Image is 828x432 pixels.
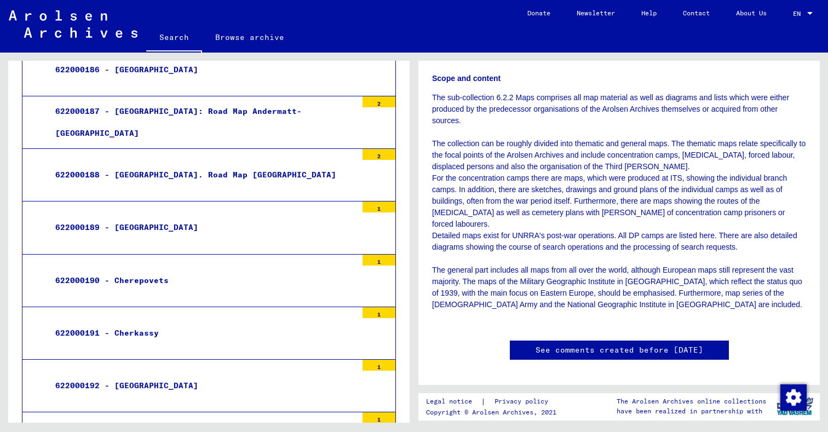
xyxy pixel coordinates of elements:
[432,92,806,322] p: The sub-collection 6.2.2 Maps comprises all map material as well as diagrams and lists which were...
[780,384,807,411] img: Change consent
[426,396,481,407] a: Legal notice
[774,393,815,420] img: yv_logo.png
[432,74,501,83] b: Scope and content
[793,10,805,18] span: EN
[47,164,357,186] div: 622000188 - [GEOGRAPHIC_DATA]. Road Map [GEOGRAPHIC_DATA]
[47,59,357,80] div: 622000186 - [GEOGRAPHIC_DATA]
[47,322,357,344] div: 622000191 - Cherkassy
[47,101,357,143] div: 622000187 - [GEOGRAPHIC_DATA]: Road Map Andermatt-[GEOGRAPHIC_DATA]
[47,217,357,238] div: 622000189 - [GEOGRAPHIC_DATA]
[363,360,395,371] div: 1
[363,149,395,160] div: 2
[486,396,561,407] a: Privacy policy
[617,406,766,416] p: have been realized in partnership with
[426,396,561,407] div: |
[363,307,395,318] div: 1
[202,24,297,50] a: Browse archive
[426,407,561,417] p: Copyright © Arolsen Archives, 2021
[363,96,395,107] div: 2
[363,255,395,266] div: 1
[363,201,395,212] div: 1
[363,412,395,423] div: 1
[617,396,766,406] p: The Arolsen Archives online collections
[47,375,357,396] div: 622000192 - [GEOGRAPHIC_DATA]
[146,24,202,53] a: Search
[780,384,806,410] div: Change consent
[47,270,357,291] div: 622000190 - Cherepovets
[9,10,137,38] img: Arolsen_neg.svg
[536,344,703,356] a: See comments created before [DATE]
